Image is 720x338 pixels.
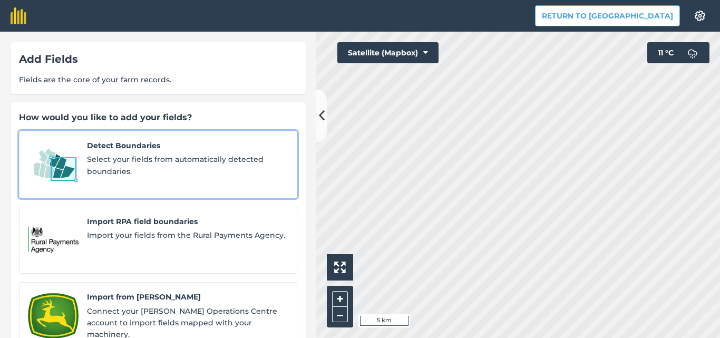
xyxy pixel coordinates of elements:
a: Detect BoundariesDetect BoundariesSelect your fields from automatically detected boundaries. [19,131,297,198]
img: Import RPA field boundaries [28,216,79,265]
button: Return to [GEOGRAPHIC_DATA] [535,5,680,26]
div: Add Fields [19,51,297,67]
img: fieldmargin Logo [11,7,26,24]
span: Select your fields from automatically detected boundaries. [87,153,288,177]
img: Detect Boundaries [28,140,79,189]
button: 11 °C [647,42,709,63]
span: Fields are the core of your farm records. [19,74,297,85]
img: Four arrows, one pointing top left, one top right, one bottom right and the last bottom left [334,262,346,273]
span: 11 ° C [658,42,674,63]
span: Import from [PERSON_NAME] [87,291,288,303]
img: A cog icon [694,11,706,21]
div: How would you like to add your fields? [19,111,297,124]
button: Satellite (Mapbox) [337,42,439,63]
span: Import RPA field boundaries [87,216,288,227]
span: Import your fields from the Rural Payments Agency. [87,229,288,241]
img: svg+xml;base64,PD94bWwgdmVyc2lvbj0iMS4wIiBlbmNvZGluZz0idXRmLTgiPz4KPCEtLSBHZW5lcmF0b3I6IEFkb2JlIE... [682,42,703,63]
a: Import RPA field boundariesImport RPA field boundariesImport your fields from the Rural Payments ... [19,207,297,274]
span: Detect Boundaries [87,140,288,151]
button: + [332,291,348,307]
button: – [332,307,348,322]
